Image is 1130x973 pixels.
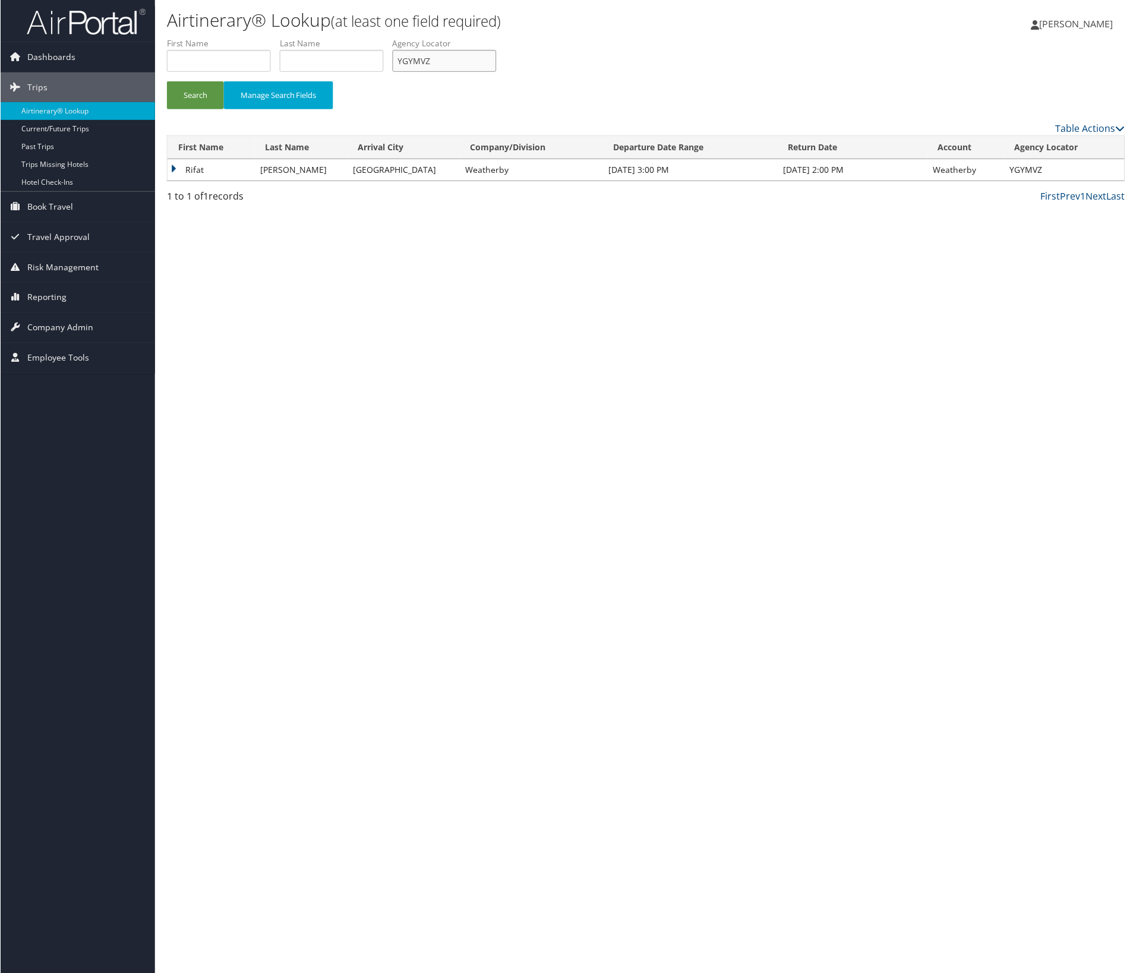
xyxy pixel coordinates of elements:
[331,11,501,31] small: (at least one field required)
[166,37,279,49] label: First Name
[167,159,254,181] td: Rifat
[1031,6,1125,42] a: [PERSON_NAME]
[459,136,602,159] th: Company/Division
[347,159,459,181] td: [GEOGRAPHIC_DATA]
[1060,189,1081,203] a: Prev
[392,37,505,49] label: Agency Locator
[459,159,602,181] td: Weatherby
[27,313,93,343] span: Company Admin
[27,283,66,312] span: Reporting
[1086,189,1107,203] a: Next
[1081,189,1086,203] a: 1
[166,8,806,33] h1: Airtinerary® Lookup
[27,222,89,252] span: Travel Approval
[26,8,145,36] img: airportal-logo.png
[279,37,392,49] label: Last Name
[778,136,927,159] th: Return Date: activate to sort column ascending
[1040,17,1113,30] span: [PERSON_NAME]
[27,192,72,222] span: Book Travel
[778,159,927,181] td: [DATE] 2:00 PM
[927,136,1004,159] th: Account: activate to sort column ascending
[602,159,777,181] td: [DATE] 3:00 PM
[27,343,89,373] span: Employee Tools
[223,81,333,109] button: Manage Search Fields
[167,136,254,159] th: First Name: activate to sort column ascending
[927,159,1004,181] td: Weatherby
[602,136,777,159] th: Departure Date Range: activate to sort column ascending
[1004,136,1125,159] th: Agency Locator: activate to sort column ascending
[347,136,459,159] th: Arrival City: activate to sort column ascending
[1004,159,1125,181] td: YGYMVZ
[166,189,393,209] div: 1 to 1 of records
[27,252,98,282] span: Risk Management
[254,159,347,181] td: [PERSON_NAME]
[254,136,347,159] th: Last Name: activate to sort column ascending
[166,81,223,109] button: Search
[1041,189,1060,203] a: First
[27,42,75,72] span: Dashboards
[203,189,208,203] span: 1
[1056,122,1125,135] a: Table Actions
[27,72,47,102] span: Trips
[1107,189,1125,203] a: Last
